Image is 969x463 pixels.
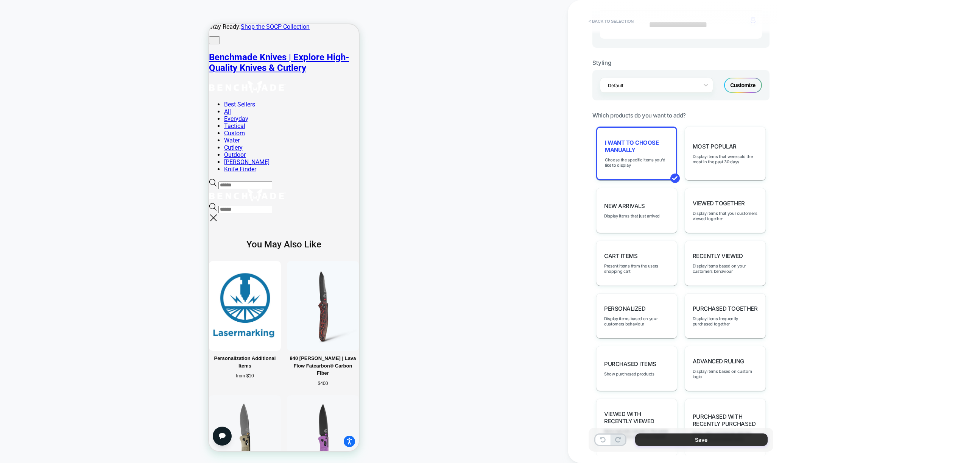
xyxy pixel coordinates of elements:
[15,134,61,141] a: [PERSON_NAME]
[693,200,745,207] span: Viewed Together
[109,357,119,362] div: $400
[27,349,45,354] div: from $10
[78,371,150,461] img: Custom BUGOUT®
[37,215,112,225] span: You May Also Like
[78,330,150,362] a: 940 Osborne | Lava Flow Fatcarbon® Carbon Fiber
[592,59,770,66] div: Styling
[604,252,637,260] span: Cart Items
[693,358,744,365] span: Advanced Ruling
[15,98,36,105] a: Tactical
[693,154,758,164] span: Display items that were sold the most in the past 30 days
[604,202,645,210] span: New Arrivals
[604,213,660,219] span: Display items that just arrived
[585,15,637,27] button: < Back to selection
[605,139,668,153] span: I want to choose manually
[604,410,669,425] span: Viewed with Recently Viewed
[604,371,654,377] span: Show purchased products
[604,360,656,368] span: Purchased Items
[635,433,768,446] button: Save
[15,127,37,134] a: Outdoor
[693,211,758,221] span: Display items that your customers viewed together
[604,263,669,274] span: Present items from the users shopping cart
[15,105,36,113] a: Custom
[78,330,150,353] div: 940 [PERSON_NAME] | Lava Flow Fatcarbon® Carbon Fiber
[15,141,47,149] a: Knife Finder
[604,305,645,312] span: personalized
[693,263,758,274] span: Display items based on your customers behaviour
[78,237,150,327] img: 940 Osborne | Lava Flow Fatcarbon® Carbon Fiber
[15,120,34,127] a: Cutlery
[693,252,743,260] span: Recently Viewed
[693,369,758,379] span: Display items based on custom logic
[15,113,31,120] a: Water
[693,305,757,312] span: Purchased Together
[15,77,46,84] a: Best Sellers
[15,91,39,98] a: Everyday
[693,413,758,427] span: Purchased with Recently Purchased
[605,157,668,168] span: Choose the specific items you'd like to display
[592,112,686,119] span: Which products do you want to add?
[604,316,669,327] span: Display items based on your customers behaviour
[693,316,758,327] span: Display items frequently purchased together
[693,143,737,150] span: Most Popular
[15,84,22,91] a: All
